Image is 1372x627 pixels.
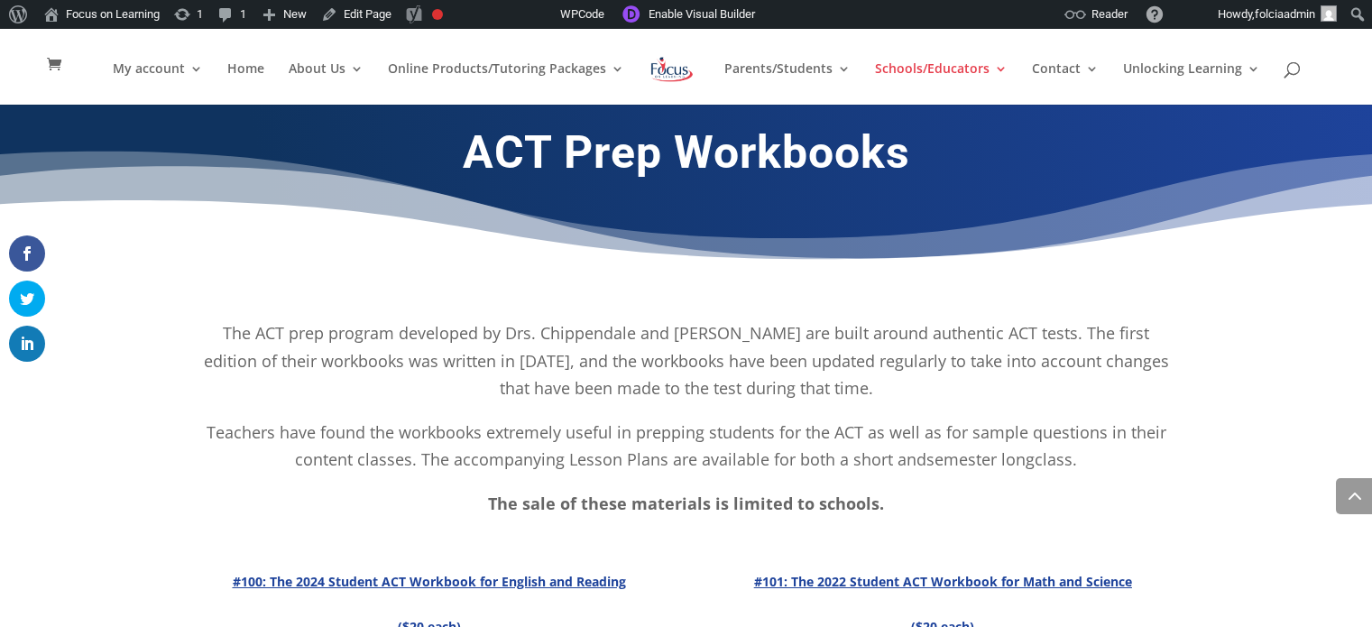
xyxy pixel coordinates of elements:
[199,125,1174,189] h1: ACT Prep Workbooks
[113,62,203,105] a: My account
[199,319,1174,419] p: The ACT prep program developed by Drs. Chippendale and [PERSON_NAME] are built around authentic A...
[388,62,624,105] a: Online Products/Tutoring Packages
[488,493,884,514] strong: The sale of these materials is limited to schools.
[289,62,364,105] a: About Us
[1123,62,1260,105] a: Unlocking Learning
[875,62,1008,105] a: Schools/Educators
[754,573,1132,590] strong: #101: The 2022 Student ACT Workbook for Math and Science
[227,62,264,105] a: Home
[459,4,560,25] img: Views over 48 hours. Click for more Jetpack Stats.
[1032,62,1099,105] a: Contact
[199,419,1174,490] p: Teachers have found the workbooks extremely useful in prepping students for the ACT as well as fo...
[1255,7,1315,21] span: folciaadmin
[649,53,695,86] img: Focus on Learning
[926,448,1035,470] g: semester long
[233,573,626,590] strong: #100: The 2024 Student ACT Workbook for English and Reading
[432,9,443,20] div: Focus keyphrase not set
[724,62,851,105] a: Parents/Students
